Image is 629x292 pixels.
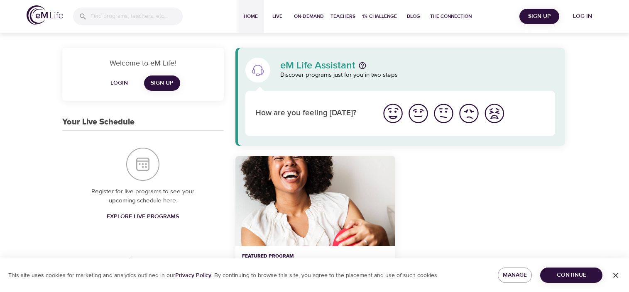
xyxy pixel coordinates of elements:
a: Privacy Policy [175,272,211,279]
button: Continue [540,268,602,283]
button: I'm feeling good [406,101,431,126]
p: Register for live programs to see your upcoming schedule here. [79,187,207,206]
button: I'm feeling great [380,101,406,126]
button: Manage [498,268,532,283]
h3: On-Demand Playlist [62,257,138,267]
button: I'm feeling bad [456,101,482,126]
p: eM Life Assistant [280,61,355,71]
a: Sign Up [144,75,180,91]
button: 7 Days of Happiness [235,156,395,246]
p: Featured Program [242,253,389,260]
span: Teachers [330,12,355,21]
img: eM Life Assistant [251,63,264,77]
span: Sign Up [151,78,174,88]
span: Live [267,12,287,21]
span: Continue [547,270,596,280]
img: great [382,102,404,125]
input: Find programs, teachers, etc... [91,7,183,25]
span: Home [241,12,261,21]
span: Login [109,78,129,88]
span: 1% Challenge [362,12,397,21]
button: Sign Up [519,9,559,24]
p: How are you feeling [DATE]? [255,107,370,119]
img: Your Live Schedule [126,148,159,181]
button: I'm feeling ok [431,101,456,126]
button: Login [106,75,132,91]
span: Explore Live Programs [107,212,179,222]
span: Log in [566,11,599,22]
span: On-Demand [294,12,324,21]
p: Welcome to eM Life! [72,58,214,69]
span: Sign Up [523,11,556,22]
img: logo [27,5,63,25]
img: good [407,102,430,125]
span: The Connection [430,12,472,21]
button: I'm feeling worst [482,101,507,126]
img: worst [483,102,506,125]
h3: Your Live Schedule [62,117,135,127]
p: Discover programs just for you in two steps [280,71,556,80]
span: Blog [404,12,423,21]
span: Manage [504,270,526,280]
img: ok [432,102,455,125]
a: Explore Live Programs [103,209,182,224]
img: bad [458,102,480,125]
button: Log in [563,9,602,24]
